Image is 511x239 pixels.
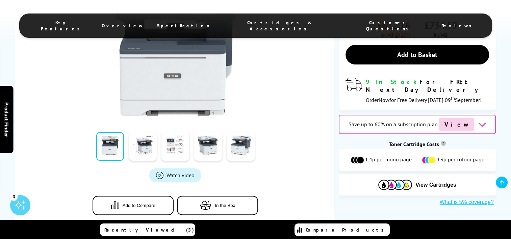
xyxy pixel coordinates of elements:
span: Order for Free Delivery [DATE] 09 September! [366,97,482,103]
span: Reviews [441,23,475,29]
span: 1.4p per mono page [365,156,412,164]
span: View [439,118,474,131]
span: Now [379,97,389,103]
div: for FREE Next Day Delivery [366,78,489,94]
span: In the Box [215,203,235,208]
span: Product Finder [3,102,10,137]
a: Compare Products [295,223,390,236]
span: 9 In Stock [366,78,420,86]
span: Recently Viewed (5) [104,227,194,233]
a: Product_All_Videos [149,168,201,182]
span: Overview [102,23,144,29]
span: Save up to 60% on a subscription plan [348,121,437,128]
span: Specification [157,23,210,29]
img: Cartridges [378,180,412,190]
span: Cartridges & Accessories [223,20,336,32]
sup: th [451,95,455,101]
div: modal_delivery [346,78,489,103]
span: 9.3p per colour page [436,156,484,164]
button: View Cartridges [344,179,490,190]
span: Compare Products [306,227,387,233]
span: Watch video [167,172,195,179]
sup: Cost per page [441,141,446,146]
span: View Cartridges [415,182,456,188]
button: Add to Compare [93,196,174,215]
a: Recently Viewed (5) [100,223,195,236]
span: Add to Compare [123,203,155,208]
button: What is 5% coverage? [438,199,496,206]
div: 3 [10,193,18,200]
span: Customer Questions [350,20,428,32]
span: Key Features [36,20,88,32]
div: Toner Cartridge Costs [339,141,495,148]
button: In the Box [177,196,258,215]
a: Add to Basket [346,45,489,64]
